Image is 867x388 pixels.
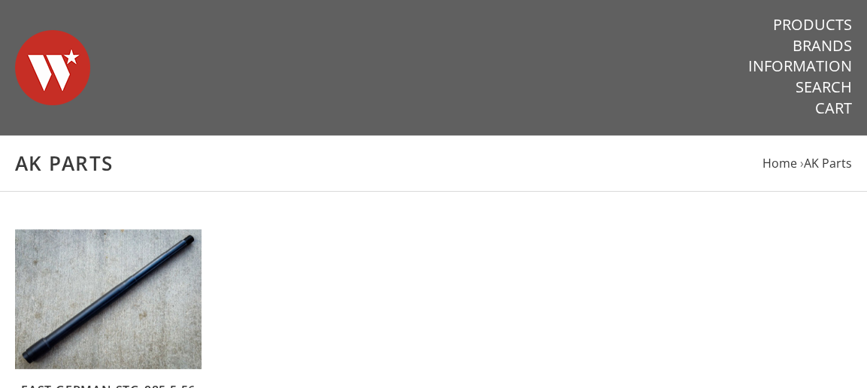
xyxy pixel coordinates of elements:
[762,155,797,171] a: Home
[793,36,852,56] a: Brands
[815,99,852,118] a: Cart
[748,56,852,76] a: Information
[800,153,852,174] li: ›
[796,77,852,97] a: Search
[15,15,90,120] img: Warsaw Wood Co.
[15,229,202,369] img: East German STG-985 5.56 AK Barrel
[804,155,852,171] a: AK Parts
[15,151,852,176] h1: AK Parts
[773,15,852,35] a: Products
